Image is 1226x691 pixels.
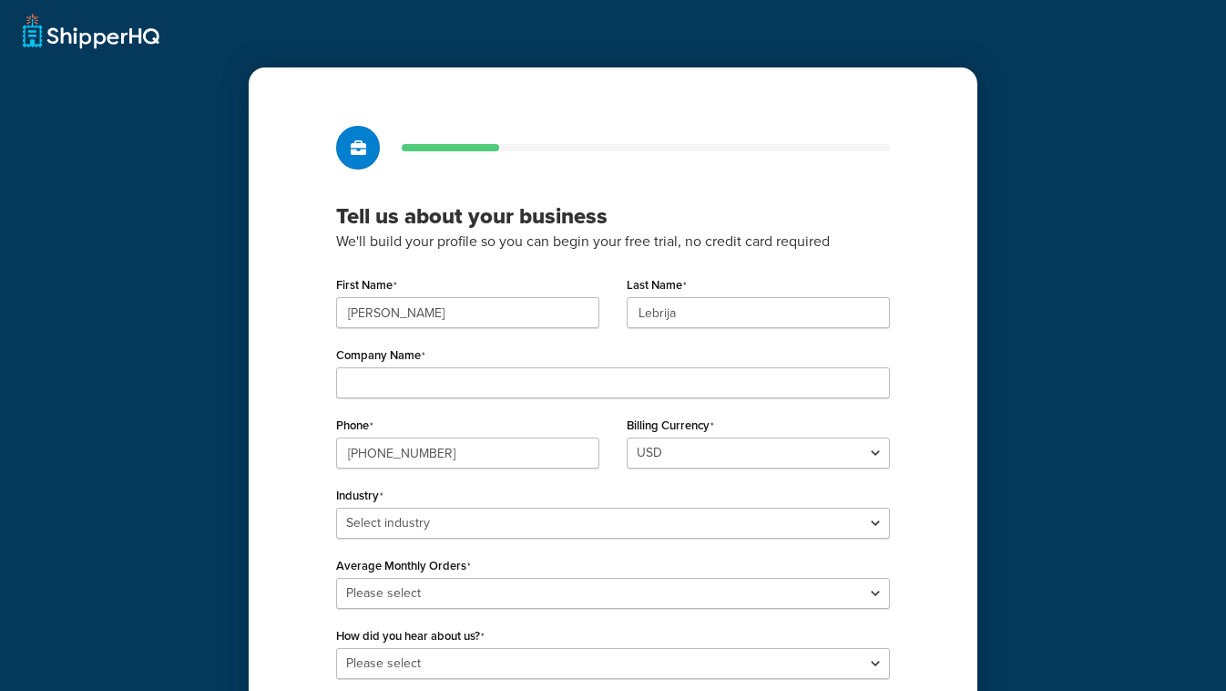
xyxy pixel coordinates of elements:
label: Average Monthly Orders [336,559,471,573]
label: Last Name [627,278,687,293]
label: First Name [336,278,397,293]
label: How did you hear about us? [336,629,485,644]
p: We'll build your profile so you can begin your free trial, no credit card required [336,230,890,253]
label: Billing Currency [627,418,714,433]
label: Company Name [336,348,425,363]
h3: Tell us about your business [336,202,890,230]
label: Industry [336,489,383,503]
label: Phone [336,418,373,433]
